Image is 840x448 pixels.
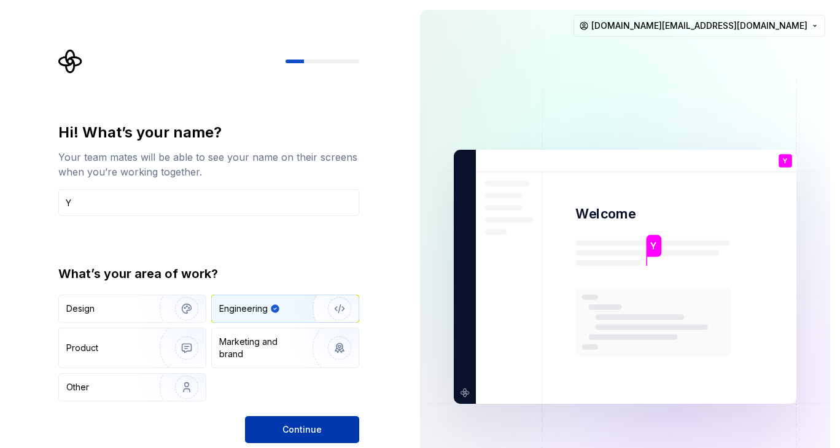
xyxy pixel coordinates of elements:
[282,423,322,436] span: Continue
[575,205,636,223] p: Welcome
[58,189,359,216] input: Han Solo
[58,265,359,282] div: What’s your area of work?
[219,336,302,360] div: Marketing and brand
[58,123,359,142] div: Hi! What’s your name?
[66,381,89,393] div: Other
[574,15,825,37] button: [DOMAIN_NAME][EMAIL_ADDRESS][DOMAIN_NAME]
[219,303,268,315] div: Engineering
[66,303,95,315] div: Design
[783,158,788,164] p: Y
[58,49,83,74] svg: Supernova Logo
[58,150,359,179] div: Your team mates will be able to see your name on their screens when you’re working together.
[245,416,359,443] button: Continue
[650,239,657,253] p: Y
[66,342,98,354] div: Product
[591,20,807,32] span: [DOMAIN_NAME][EMAIL_ADDRESS][DOMAIN_NAME]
